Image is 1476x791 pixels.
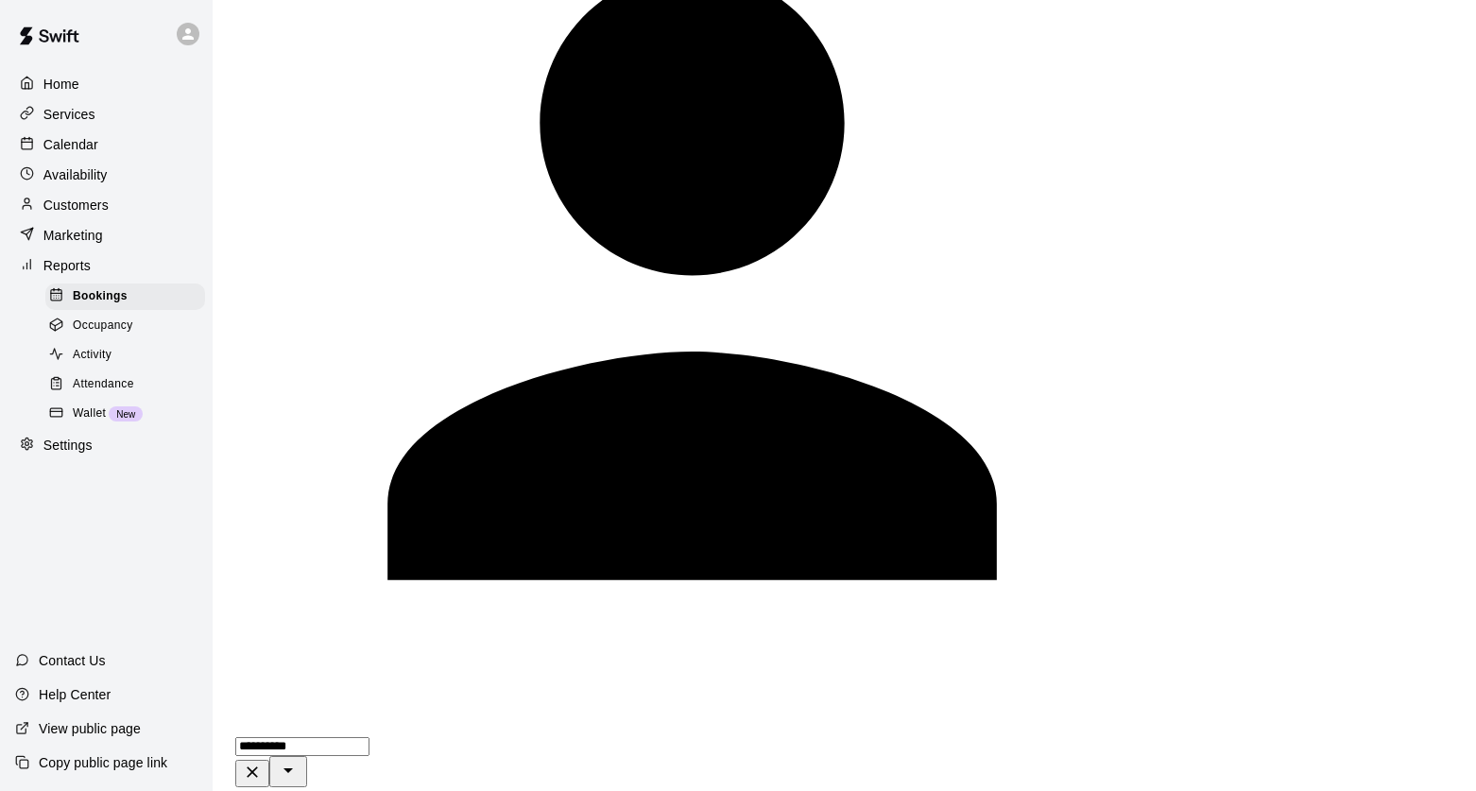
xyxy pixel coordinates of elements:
p: Services [43,105,95,124]
button: Open [269,756,307,787]
a: Activity [45,341,213,370]
p: Reports [43,256,91,275]
a: Settings [15,431,197,459]
a: Attendance [45,370,213,400]
a: Services [15,100,197,129]
span: Activity [73,346,112,365]
span: New [109,409,143,420]
a: Marketing [15,221,197,249]
p: Contact Us [39,651,106,670]
p: Settings [43,436,93,455]
span: Occupancy [73,317,133,335]
span: Attendance [73,375,134,394]
p: Home [43,75,79,94]
a: WalletNew [45,400,213,429]
div: WalletNew [45,401,205,427]
a: Home [15,70,197,98]
p: Help Center [39,685,111,704]
p: Copy public page link [39,753,167,772]
div: Occupancy [45,313,205,339]
div: Activity [45,342,205,369]
div: Attendance [45,371,205,398]
a: Availability [15,161,197,189]
span: Bookings [73,287,128,306]
a: Occupancy [45,311,213,340]
a: Reports [15,251,197,280]
a: Customers [15,191,197,219]
button: Clear [235,760,269,787]
p: Calendar [43,135,98,154]
span: Wallet [73,404,106,423]
a: Calendar [15,130,197,159]
p: Marketing [43,226,103,245]
p: View public page [39,719,141,738]
p: Availability [43,165,108,184]
p: Customers [43,196,109,215]
div: Bookings [45,284,205,310]
a: Bookings [45,282,213,311]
